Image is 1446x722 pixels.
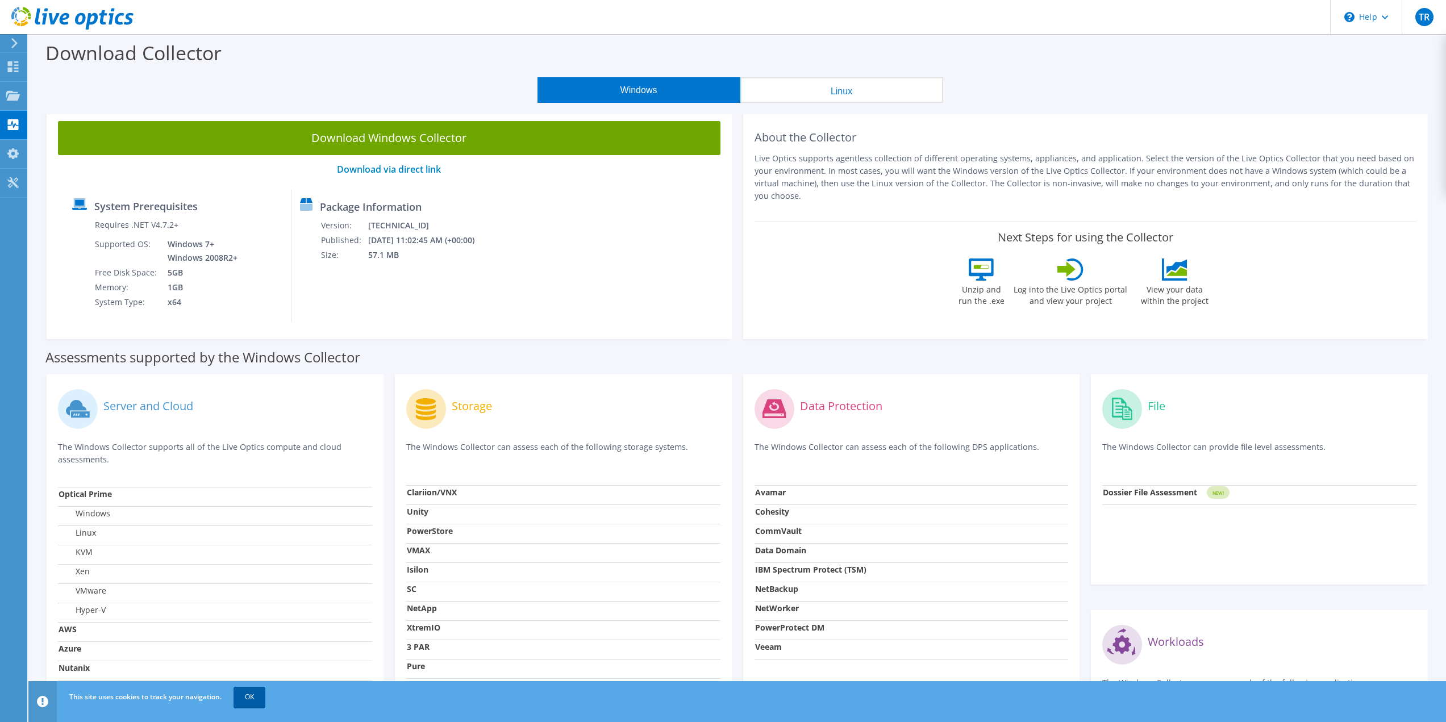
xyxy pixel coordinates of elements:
[368,233,490,248] td: [DATE] 11:02:45 AM (+00:00)
[59,604,106,616] label: Hyper-V
[755,603,799,614] strong: NetWorker
[1102,677,1416,700] p: The Windows Collector can assess each of the following applications.
[407,545,430,556] strong: VMAX
[45,40,222,66] label: Download Collector
[1134,281,1215,307] label: View your data within the project
[94,201,198,212] label: System Prerequisites
[755,641,782,652] strong: Veeam
[59,489,112,499] strong: Optical Prime
[159,265,240,280] td: 5GB
[234,687,265,707] a: OK
[407,680,435,691] strong: Hitachi
[320,218,368,233] td: Version:
[1103,487,1197,498] strong: Dossier File Assessment
[755,564,866,575] strong: IBM Spectrum Protect (TSM)
[407,583,416,594] strong: SC
[58,441,372,466] p: The Windows Collector supports all of the Live Optics compute and cloud assessments.
[59,643,81,654] strong: Azure
[755,525,802,536] strong: CommVault
[368,218,490,233] td: [TECHNICAL_ID]
[800,400,882,412] label: Data Protection
[452,400,492,412] label: Storage
[1415,8,1434,26] span: TR
[407,525,453,536] strong: PowerStore
[94,265,159,280] td: Free Disk Space:
[755,545,806,556] strong: Data Domain
[407,487,457,498] strong: Clariion/VNX
[59,527,96,539] label: Linux
[59,566,90,577] label: Xen
[1212,490,1224,496] tspan: NEW!
[537,77,740,103] button: Windows
[755,583,798,594] strong: NetBackup
[94,237,159,265] td: Supported OS:
[45,352,360,363] label: Assessments supported by the Windows Collector
[337,163,441,176] a: Download via direct link
[955,281,1007,307] label: Unzip and run the .exe
[368,248,490,262] td: 57.1 MB
[95,219,178,231] label: Requires .NET V4.7.2+
[1148,400,1165,412] label: File
[407,641,430,652] strong: 3 PAR
[69,692,222,702] span: This site uses cookies to track your navigation.
[1148,636,1204,648] label: Workloads
[755,622,824,633] strong: PowerProtect DM
[59,546,93,558] label: KVM
[755,441,1069,464] p: The Windows Collector can assess each of the following DPS applications.
[94,280,159,295] td: Memory:
[159,280,240,295] td: 1GB
[320,233,368,248] td: Published:
[159,237,240,265] td: Windows 7+ Windows 2008R2+
[406,441,720,464] p: The Windows Collector can assess each of the following storage systems.
[1102,441,1416,464] p: The Windows Collector can provide file level assessments.
[740,77,943,103] button: Linux
[407,506,428,517] strong: Unity
[103,400,193,412] label: Server and Cloud
[755,131,1417,144] h2: About the Collector
[998,231,1173,244] label: Next Steps for using the Collector
[320,248,368,262] td: Size:
[755,487,786,498] strong: Avamar
[58,121,720,155] a: Download Windows Collector
[59,585,106,596] label: VMware
[59,624,77,635] strong: AWS
[59,508,110,519] label: Windows
[1344,12,1355,22] svg: \n
[407,564,428,575] strong: Isilon
[159,295,240,310] td: x64
[59,662,90,673] strong: Nutanix
[320,201,422,212] label: Package Information
[407,661,425,671] strong: Pure
[755,506,789,517] strong: Cohesity
[407,603,437,614] strong: NetApp
[94,295,159,310] td: System Type:
[1013,281,1128,307] label: Log into the Live Optics portal and view your project
[407,622,440,633] strong: XtremIO
[755,152,1417,202] p: Live Optics supports agentless collection of different operating systems, appliances, and applica...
